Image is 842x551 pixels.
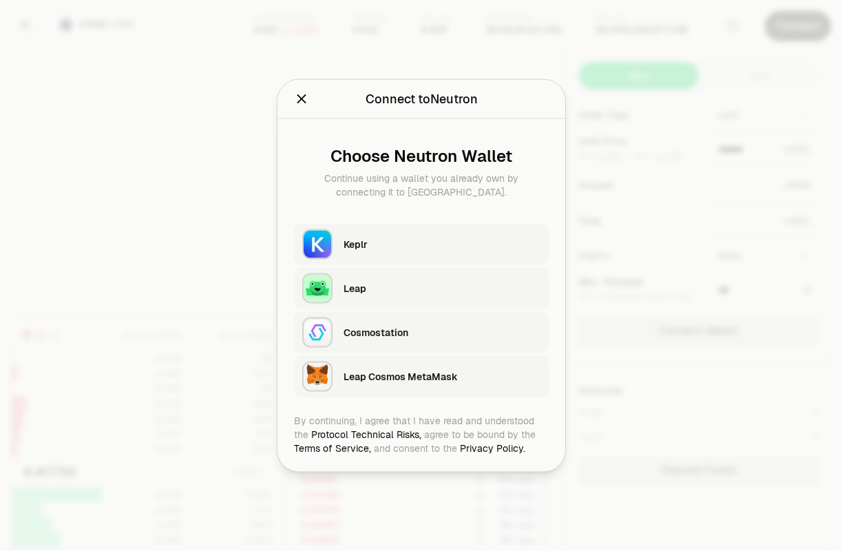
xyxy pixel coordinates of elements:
a: Terms of Service, [294,442,371,455]
a: Privacy Policy. [460,442,525,455]
button: CosmostationCosmostation [294,312,549,353]
div: Leap Cosmos MetaMask [344,370,540,384]
img: Leap [302,273,333,304]
div: Leap [344,282,540,295]
a: Protocol Technical Risks, [311,428,421,441]
button: KeplrKeplr [294,224,549,265]
img: Cosmostation [302,318,333,348]
div: Connect to Neutron [365,90,477,109]
div: By continuing, I agree that I have read and understood the agree to be bound by the and consent t... [294,414,549,455]
button: Leap Cosmos MetaMaskLeap Cosmos MetaMask [294,356,549,397]
div: Continue using a wallet you already own by connecting it to [GEOGRAPHIC_DATA]. [305,171,538,199]
img: Leap Cosmos MetaMask [302,362,333,392]
img: Keplr [302,229,333,260]
button: LeapLeap [294,268,549,309]
div: Cosmostation [344,326,540,340]
button: Close [294,90,309,109]
div: Keplr [344,238,540,251]
div: Choose Neutron Wallet [305,147,538,166]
